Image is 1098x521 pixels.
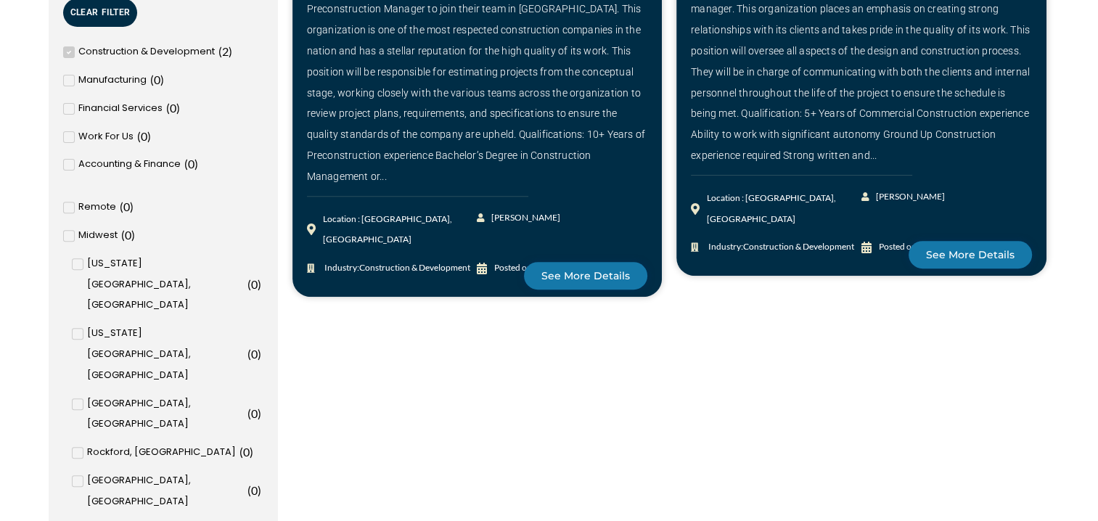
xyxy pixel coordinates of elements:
[147,129,151,143] span: )
[141,129,147,143] span: 0
[120,200,123,213] span: (
[125,228,131,242] span: 0
[78,197,116,218] span: Remote
[160,73,164,86] span: )
[137,129,141,143] span: (
[247,347,251,361] span: (
[707,188,861,230] div: Location : [GEOGRAPHIC_DATA], [GEOGRAPHIC_DATA]
[243,445,250,459] span: 0
[258,483,261,497] span: )
[258,277,261,291] span: )
[524,262,647,290] a: See More Details
[194,157,198,171] span: )
[121,228,125,242] span: (
[166,101,170,115] span: (
[909,241,1032,268] a: See More Details
[251,277,258,291] span: 0
[541,271,630,281] span: See More Details
[229,44,232,58] span: )
[239,445,243,459] span: (
[861,186,946,208] a: [PERSON_NAME]
[150,73,154,86] span: (
[247,483,251,497] span: (
[323,209,478,251] div: Location : [GEOGRAPHIC_DATA], [GEOGRAPHIC_DATA]
[488,208,560,229] span: [PERSON_NAME]
[130,200,134,213] span: )
[251,483,258,497] span: 0
[170,101,176,115] span: 0
[188,157,194,171] span: 0
[184,157,188,171] span: (
[87,470,244,512] span: [GEOGRAPHIC_DATA], [GEOGRAPHIC_DATA]
[78,154,181,175] span: Accounting & Finance
[251,406,258,420] span: 0
[218,44,222,58] span: (
[258,406,261,420] span: )
[477,208,562,229] a: [PERSON_NAME]
[154,73,160,86] span: 0
[872,186,945,208] span: [PERSON_NAME]
[87,393,244,435] span: [GEOGRAPHIC_DATA], [GEOGRAPHIC_DATA]
[250,445,253,459] span: )
[87,253,244,316] span: [US_STATE][GEOGRAPHIC_DATA], [GEOGRAPHIC_DATA]
[247,406,251,420] span: (
[247,277,251,291] span: (
[123,200,130,213] span: 0
[926,250,1015,260] span: See More Details
[176,101,180,115] span: )
[78,225,118,246] span: Midwest
[78,98,163,119] span: Financial Services
[78,70,147,91] span: Manufacturing
[258,347,261,361] span: )
[251,347,258,361] span: 0
[78,41,215,62] span: Construction & Development
[87,323,244,385] span: [US_STATE][GEOGRAPHIC_DATA], [GEOGRAPHIC_DATA]
[131,228,135,242] span: )
[222,44,229,58] span: 2
[78,126,134,147] span: Work For Us
[87,442,236,463] span: Rockford, [GEOGRAPHIC_DATA]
